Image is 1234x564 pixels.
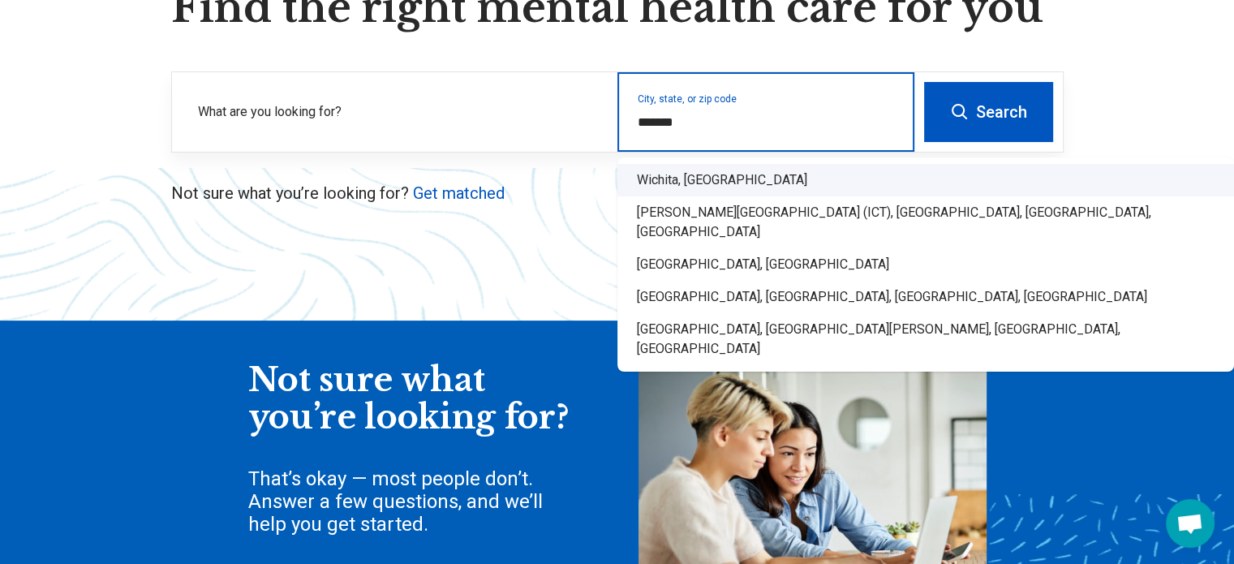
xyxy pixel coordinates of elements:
[248,467,573,536] div: That’s okay — most people don’t. Answer a few questions, and we’ll help you get started.
[617,164,1234,196] div: Wichita, [GEOGRAPHIC_DATA]
[1166,499,1215,548] div: Open chat
[413,183,505,203] a: Get matched
[171,182,1064,205] p: Not sure what you’re looking for?
[248,362,573,436] div: Not sure what you’re looking for?
[617,313,1234,365] div: [GEOGRAPHIC_DATA], [GEOGRAPHIC_DATA][PERSON_NAME], [GEOGRAPHIC_DATA], [GEOGRAPHIC_DATA]
[617,196,1234,248] div: [PERSON_NAME][GEOGRAPHIC_DATA] (ICT), [GEOGRAPHIC_DATA], [GEOGRAPHIC_DATA], [GEOGRAPHIC_DATA]
[924,82,1053,142] button: Search
[198,102,598,122] label: What are you looking for?
[617,281,1234,313] div: [GEOGRAPHIC_DATA], [GEOGRAPHIC_DATA], [GEOGRAPHIC_DATA], [GEOGRAPHIC_DATA]
[617,248,1234,281] div: [GEOGRAPHIC_DATA], [GEOGRAPHIC_DATA]
[617,157,1234,372] div: Suggestions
